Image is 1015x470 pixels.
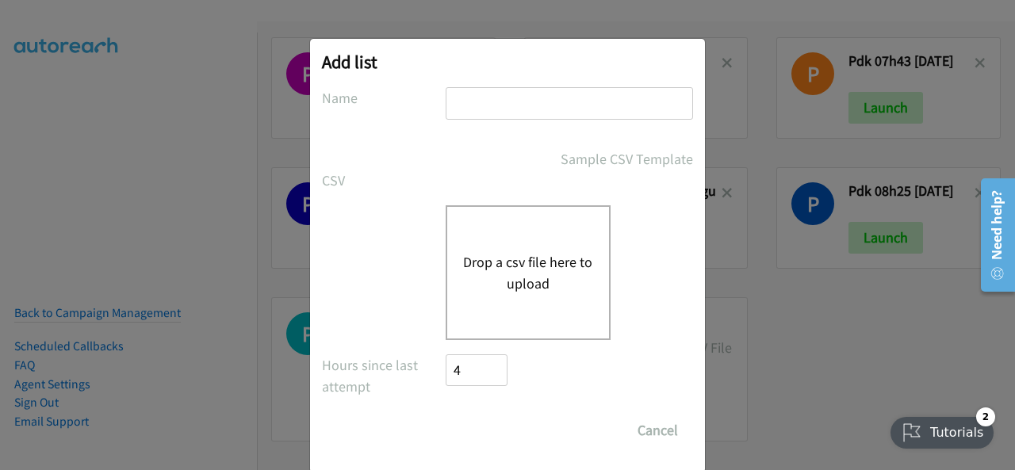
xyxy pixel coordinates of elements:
h2: Add list [322,51,693,73]
button: Cancel [622,415,693,446]
label: CSV [322,170,446,191]
a: Sample CSV Template [561,148,693,170]
button: Drop a csv file here to upload [463,251,593,294]
label: Hours since last attempt [322,354,446,397]
label: Name [322,87,446,109]
iframe: Checklist [881,401,1003,458]
iframe: Resource Center [970,172,1015,298]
